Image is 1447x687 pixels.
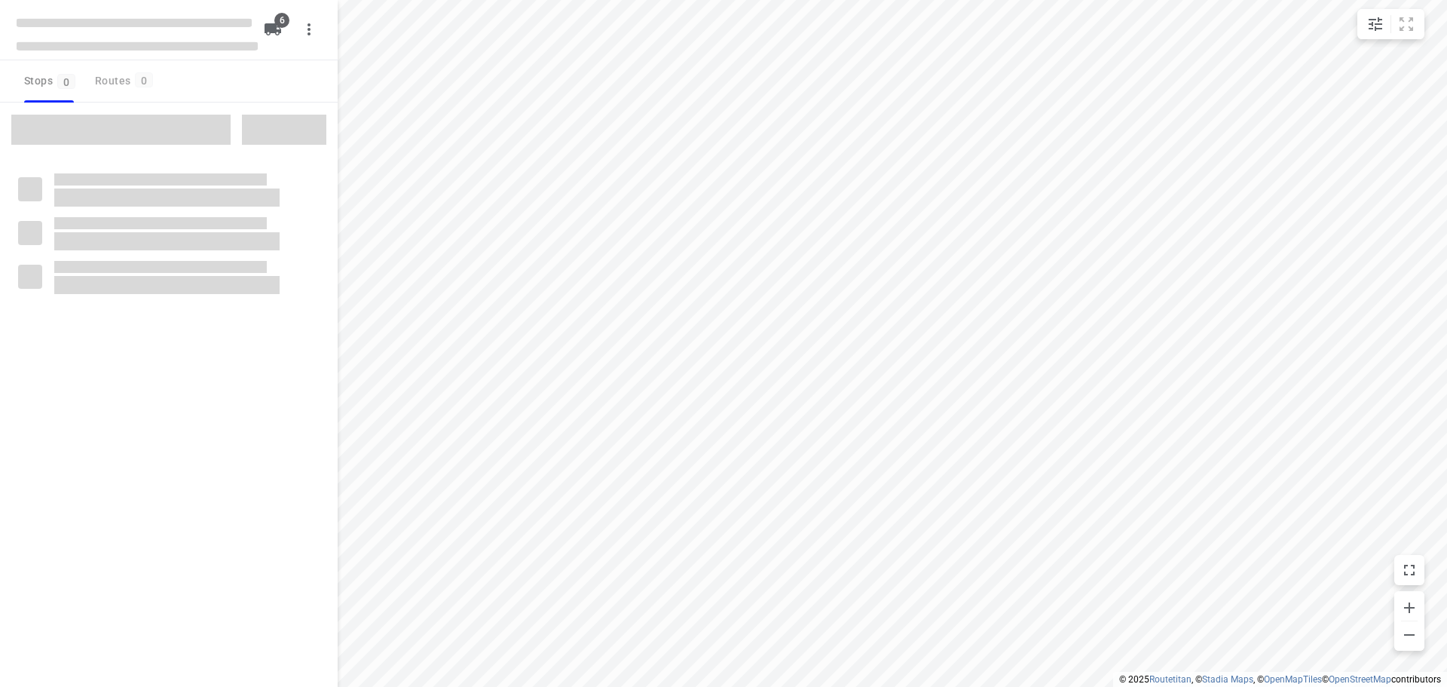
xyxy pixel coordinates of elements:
[1202,674,1253,685] a: Stadia Maps
[1357,9,1424,39] div: small contained button group
[1329,674,1391,685] a: OpenStreetMap
[1360,9,1390,39] button: Map settings
[1149,674,1192,685] a: Routetitan
[1119,674,1441,685] li: © 2025 , © , © © contributors
[1264,674,1322,685] a: OpenMapTiles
